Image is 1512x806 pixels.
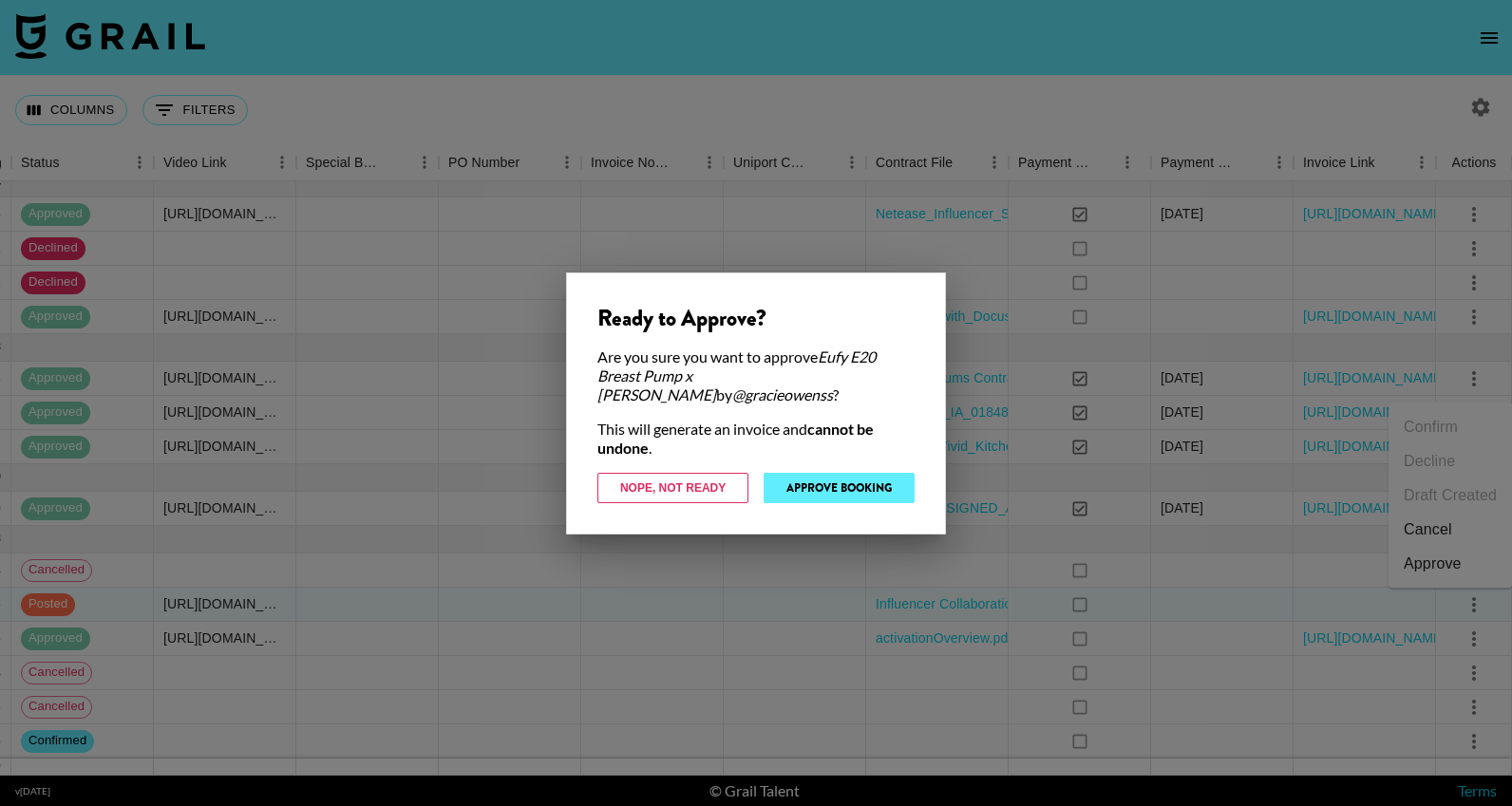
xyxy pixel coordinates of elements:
em: Eufy E20 Breast Pump x [PERSON_NAME] [597,347,876,403]
div: Ready to Approve? [597,304,915,332]
div: This will generate an invoice and . [597,420,915,458]
strong: cannot be undone [597,420,874,457]
button: Approve Booking [764,473,915,503]
div: Are you sure you want to approve by ? [597,347,915,404]
em: @ gracieowenss [732,385,833,403]
button: Nope, Not Ready [597,473,748,503]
